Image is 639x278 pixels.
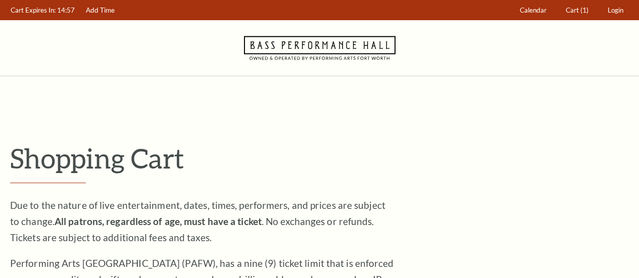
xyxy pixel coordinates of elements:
[57,6,75,14] span: 14:57
[11,6,56,14] span: Cart Expires In:
[608,6,623,14] span: Login
[10,199,385,243] span: Due to the nature of live entertainment, dates, times, performers, and prices are subject to chan...
[603,1,628,20] a: Login
[580,6,588,14] span: (1)
[81,1,120,20] a: Add Time
[55,215,262,227] strong: All patrons, regardless of age, must have a ticket
[566,6,579,14] span: Cart
[515,1,552,20] a: Calendar
[561,1,594,20] a: Cart (1)
[10,142,629,175] p: Shopping Cart
[520,6,547,14] span: Calendar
